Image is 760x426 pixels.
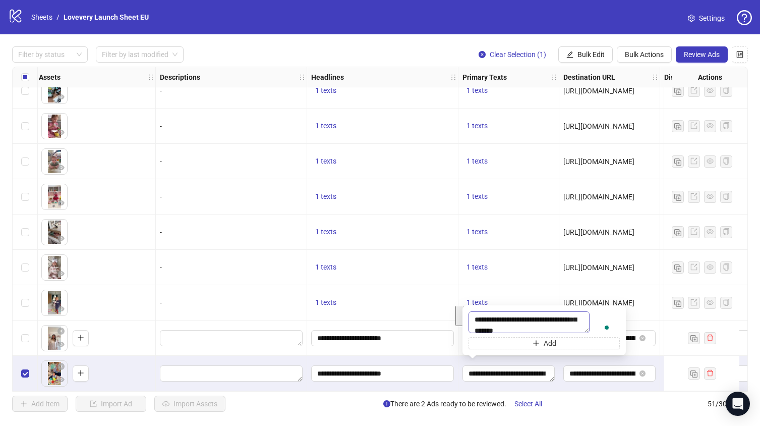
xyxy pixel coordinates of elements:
[664,72,703,83] strong: Display URL
[160,263,162,272] span: -
[42,78,67,103] img: Asset 1
[383,400,390,407] span: info-circle
[469,311,590,333] textarea: To enrich screen reader interactions, please activate Accessibility in Grammarly extension settings
[462,120,492,132] button: 1 texts
[42,184,67,209] img: Asset 1
[639,335,646,341] button: close-circle
[672,226,684,238] button: Duplicate
[12,396,68,412] button: Add Item
[466,228,488,236] span: 1 texts
[690,157,697,165] span: export
[462,297,492,309] button: 1 texts
[544,339,556,347] span: Add
[55,197,67,209] button: Preview
[737,10,752,25] span: question-circle
[698,72,722,83] strong: Actions
[13,215,38,250] div: Select row 47
[55,268,67,280] button: Preview
[471,46,554,63] button: Clear Selection (1)
[639,370,646,377] span: close-circle
[566,51,573,58] span: edit
[42,220,67,245] img: Asset 1
[466,86,488,94] span: 1 texts
[13,73,38,109] div: Select row 43
[42,255,67,280] img: Asset 1
[707,228,714,235] span: eye
[657,67,660,87] div: Resize Destination URL column
[469,337,620,349] button: Add
[676,46,728,63] button: Review Ads
[13,109,38,144] div: Select row 44
[160,228,162,236] span: -
[672,155,684,168] button: Duplicate
[688,332,700,344] button: Duplicate
[57,164,65,171] span: eye
[551,74,558,81] span: holder
[57,270,65,277] span: eye
[688,15,695,22] span: setting
[13,179,38,215] div: Select row 46
[455,67,458,87] div: Resize Headlines column
[57,93,65,100] span: eye
[563,228,634,236] span: [URL][DOMAIN_NAME]
[563,193,634,201] span: [URL][DOMAIN_NAME]
[160,157,162,166] span: -
[617,46,672,63] button: Bulk Actions
[690,263,697,271] span: export
[57,129,65,136] span: eye
[311,191,340,203] button: 1 texts
[688,367,700,380] button: Duplicate
[690,299,697,306] span: export
[736,51,743,58] span: control
[707,263,714,271] span: eye
[55,374,67,386] button: Preview
[160,330,303,346] div: Edit values
[42,326,67,351] div: Asset 1
[462,226,492,238] button: 1 texts
[684,50,720,59] span: Review Ads
[690,228,697,235] span: export
[315,86,336,94] span: 1 texts
[625,50,664,59] span: Bulk Actions
[42,114,67,139] img: Asset 1
[659,74,666,81] span: holder
[311,261,340,274] button: 1 texts
[479,51,486,58] span: close-circle
[311,226,340,238] button: 1 texts
[311,72,344,83] strong: Headlines
[315,122,336,130] span: 1 texts
[77,334,84,341] span: plus
[450,74,457,81] span: holder
[311,85,340,97] button: 1 texts
[311,120,340,132] button: 1 texts
[160,72,200,83] strong: Descriptions
[13,285,38,321] div: Select row 49
[57,305,65,312] span: eye
[315,263,336,271] span: 1 texts
[466,263,488,271] span: 1 texts
[160,122,162,130] span: -
[558,46,613,63] button: Bulk Edit
[690,87,697,94] span: export
[707,87,714,94] span: eye
[13,67,38,87] div: Select all rows
[708,398,748,409] span: 51 / 300 items
[73,330,89,346] button: Add
[672,297,684,309] button: Duplicate
[56,12,60,23] li: /
[315,298,336,306] span: 1 texts
[652,74,659,81] span: holder
[563,87,634,95] span: [URL][DOMAIN_NAME]
[466,157,488,165] span: 1 texts
[315,228,336,236] span: 1 texts
[680,10,733,26] a: Settings
[563,299,634,307] span: [URL][DOMAIN_NAME]
[55,162,67,174] button: Preview
[311,155,340,168] button: 1 texts
[57,376,65,383] span: eye
[514,400,542,408] span: Select All
[672,120,684,132] button: Duplicate
[466,298,488,306] span: 1 texts
[39,72,61,83] strong: Assets
[462,72,507,83] strong: Primary Texts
